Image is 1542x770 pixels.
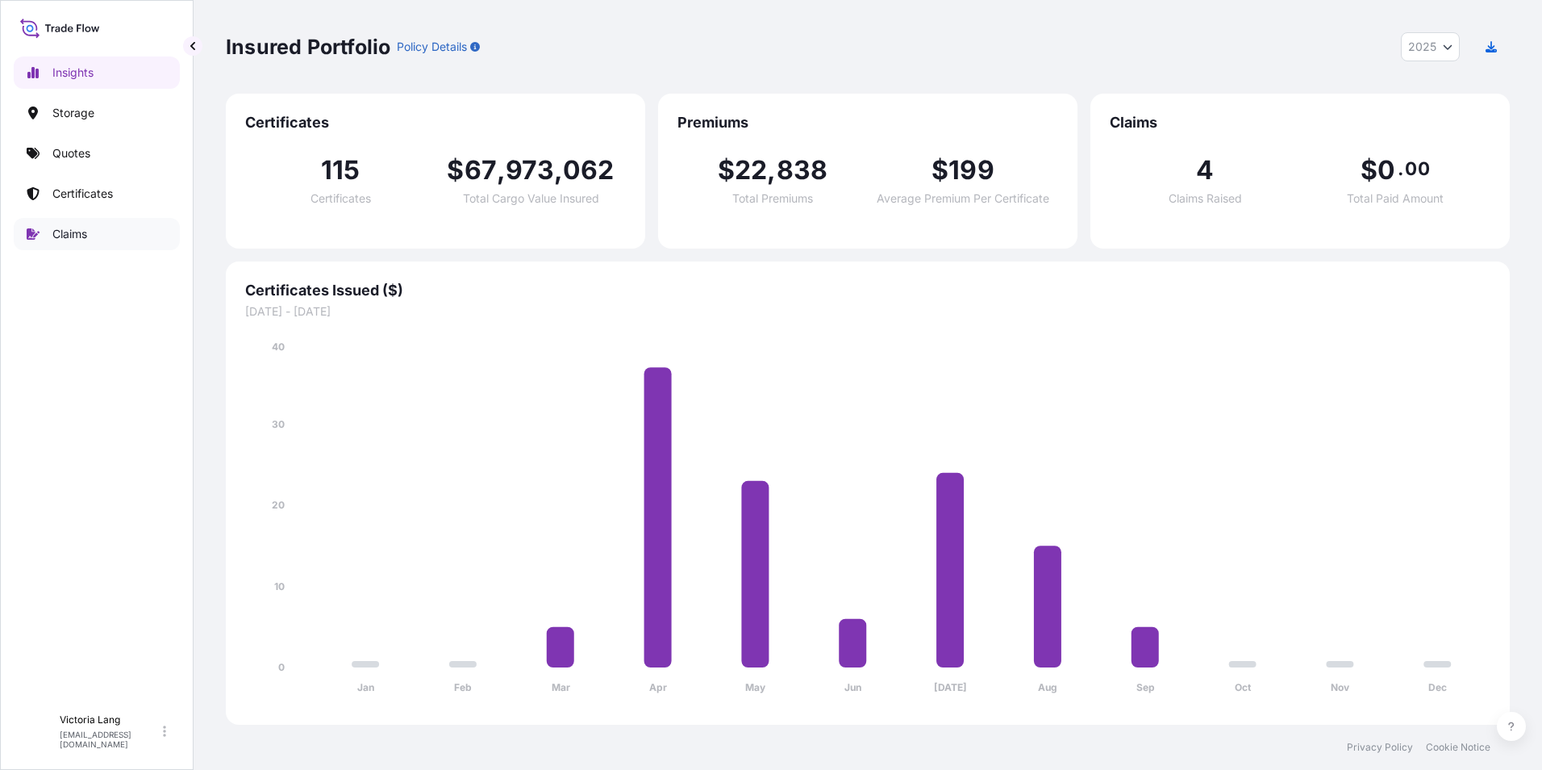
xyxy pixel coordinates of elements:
[14,137,180,169] a: Quotes
[14,56,180,89] a: Insights
[274,580,285,592] tspan: 10
[245,113,626,132] span: Certificates
[52,105,94,121] p: Storage
[1405,162,1429,175] span: 00
[272,341,285,353] tspan: 40
[1398,162,1403,175] span: .
[32,723,42,739] span: V
[245,303,1490,320] span: [DATE] - [DATE]
[677,113,1058,132] span: Premiums
[14,218,180,250] a: Claims
[52,145,90,161] p: Quotes
[14,178,180,210] a: Certificates
[14,97,180,129] a: Storage
[465,157,497,183] span: 67
[310,193,371,204] span: Certificates
[52,226,87,242] p: Claims
[1361,157,1377,183] span: $
[1426,741,1490,754] a: Cookie Notice
[321,157,360,183] span: 115
[767,157,776,183] span: ,
[1169,193,1242,204] span: Claims Raised
[447,157,464,183] span: $
[554,157,563,183] span: ,
[272,499,285,511] tspan: 20
[60,730,160,749] p: [EMAIL_ADDRESS][DOMAIN_NAME]
[357,681,374,693] tspan: Jan
[877,193,1049,204] span: Average Premium Per Certificate
[718,157,735,183] span: $
[52,186,113,202] p: Certificates
[245,281,1490,300] span: Certificates Issued ($)
[1038,681,1057,693] tspan: Aug
[948,157,994,183] span: 199
[1136,681,1155,693] tspan: Sep
[60,714,160,726] p: Victoria Lang
[272,418,285,430] tspan: 30
[52,65,94,81] p: Insights
[1347,193,1444,204] span: Total Paid Amount
[1401,32,1460,61] button: Year Selector
[563,157,615,183] span: 062
[1331,681,1350,693] tspan: Nov
[735,157,767,183] span: 22
[278,661,285,673] tspan: 0
[454,681,472,693] tspan: Feb
[226,34,390,60] p: Insured Portfolio
[506,157,554,183] span: 973
[1196,157,1214,183] span: 4
[1377,157,1395,183] span: 0
[1347,741,1413,754] a: Privacy Policy
[1428,681,1447,693] tspan: Dec
[552,681,570,693] tspan: Mar
[777,157,828,183] span: 838
[844,681,861,693] tspan: Jun
[745,681,766,693] tspan: May
[934,681,967,693] tspan: [DATE]
[1110,113,1490,132] span: Claims
[397,39,467,55] p: Policy Details
[1408,39,1436,55] span: 2025
[463,193,599,204] span: Total Cargo Value Insured
[497,157,506,183] span: ,
[1235,681,1252,693] tspan: Oct
[931,157,948,183] span: $
[649,681,667,693] tspan: Apr
[732,193,813,204] span: Total Premiums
